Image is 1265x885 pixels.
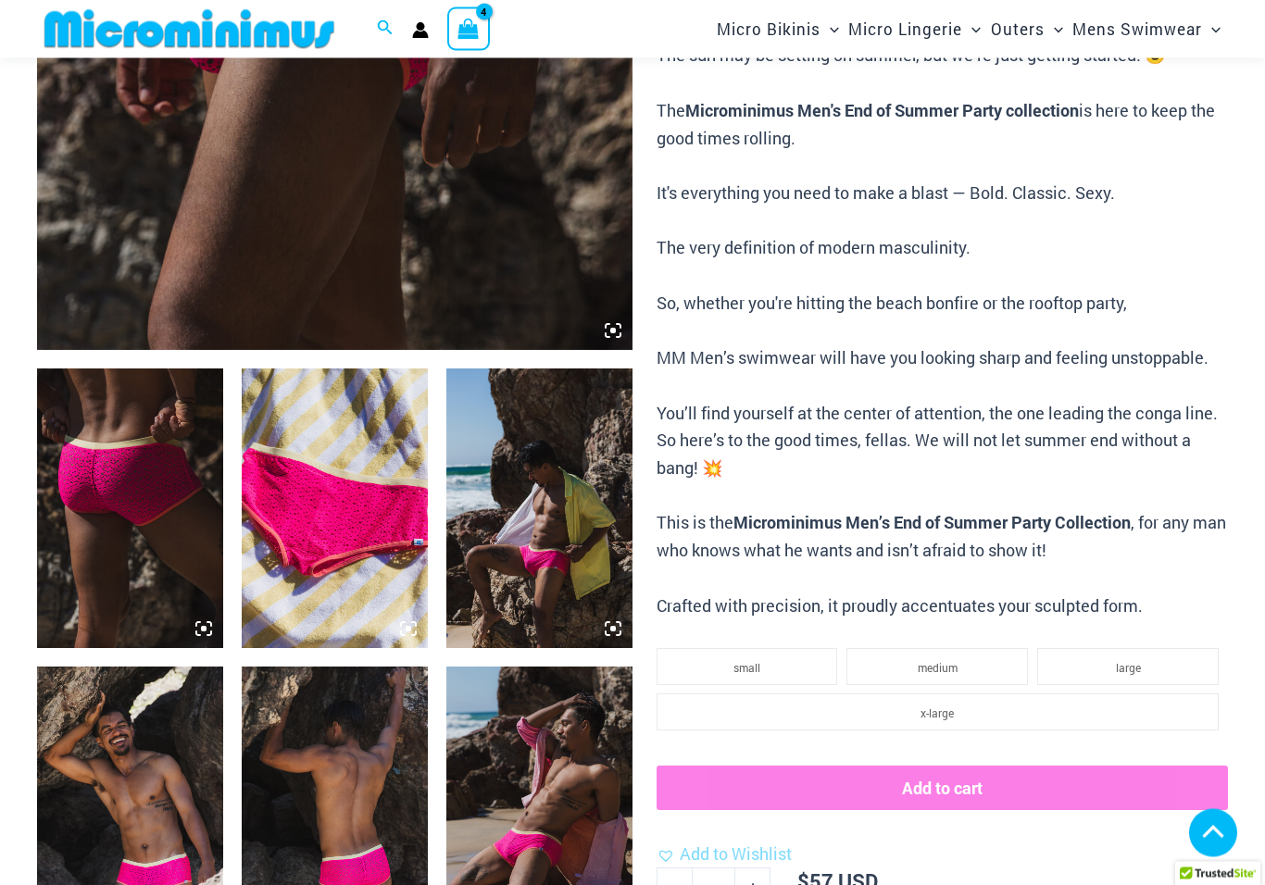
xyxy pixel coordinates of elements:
span: large [1116,661,1141,676]
a: Account icon link [412,22,429,39]
span: x-large [921,706,954,721]
li: small [657,649,838,686]
nav: Site Navigation [709,3,1228,56]
a: Search icon link [377,18,394,42]
b: Microminimus Men’s End of Summer Party Collection [733,512,1131,534]
span: Add to Wishlist [680,843,792,866]
a: View Shopping Cart, 4 items [447,7,490,50]
span: Menu Toggle [1202,6,1221,53]
li: x-large [657,694,1219,731]
a: Add to Wishlist [657,841,792,869]
img: MM SHOP LOGO FLAT [37,8,342,50]
li: large [1037,649,1219,686]
span: Micro Bikinis [717,6,820,53]
a: Mens SwimwearMenu ToggleMenu Toggle [1068,6,1225,53]
a: OutersMenu ToggleMenu Toggle [986,6,1068,53]
img: Bells Highlight Pink 007 Trunk [37,369,223,648]
span: Menu Toggle [1045,6,1063,53]
span: small [733,661,760,676]
span: Outers [991,6,1045,53]
span: Micro Lingerie [848,6,962,53]
a: Micro BikinisMenu ToggleMenu Toggle [712,6,844,53]
li: medium [846,649,1028,686]
b: Microminimus Men's End of Summer Party collection [685,100,1079,122]
img: Bells Highlight Pink 007 Trunk [446,369,632,648]
a: Micro LingerieMenu ToggleMenu Toggle [844,6,985,53]
button: Add to cart [657,767,1228,811]
span: Menu Toggle [962,6,981,53]
span: medium [918,661,958,676]
span: Mens Swimwear [1072,6,1202,53]
img: Bells Highlight Pink 007 Trunk [242,369,428,648]
span: Menu Toggle [820,6,839,53]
